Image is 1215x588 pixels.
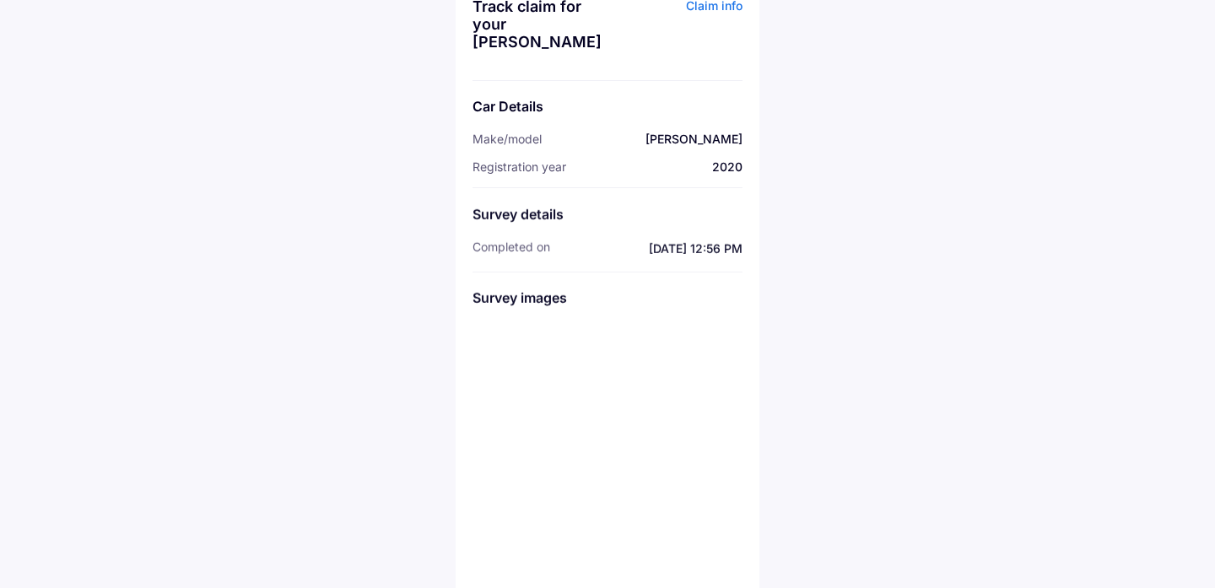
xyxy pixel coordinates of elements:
img: WhatsApp Image 2025-08-18 at 12.49.52 PM (1).jpeg [564,322,648,407]
span: [PERSON_NAME] [645,132,742,146]
div: Car Details [472,98,742,115]
span: Survey images [472,289,567,305]
span: Make/model [472,132,542,146]
span: completed On [472,239,550,257]
img: WhatsApp Image 2025-08-18 at 12.49.53 PM.jpeg [655,413,739,498]
span: Registration year [472,159,566,174]
img: WhatsApp Image 2025-08-18 at 12.49.53 PM (1).jpeg [564,413,648,498]
img: WhatsApp Image 2025-08-18 at 12.49.52 PM (2).jpeg [655,322,739,407]
img: WhatsApp Image 2025-08-18 at 12.49.52 PM.jpeg [472,413,557,498]
div: Survey details [472,205,742,222]
span: 2020 [712,159,742,174]
img: WhatsApp Image 2025-08-18 at 12.49.53 PM.jpeg [472,322,557,407]
span: [DATE] 12:56 PM [567,239,742,257]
